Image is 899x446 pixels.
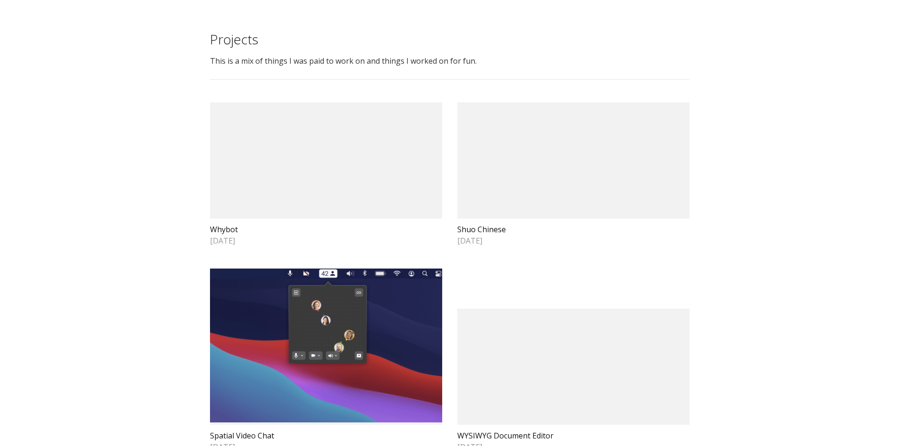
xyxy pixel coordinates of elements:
[210,269,442,422] img: Spatial Video Chat
[210,30,689,48] h1: Projects
[210,224,442,235] h2: Whybot
[210,102,442,246] a: Whybot[DATE]
[210,430,442,441] h2: Spatial Video Chat
[457,102,689,246] a: Shuo Chinese[DATE]
[457,224,689,235] h2: Shuo Chinese
[457,430,689,441] h2: WYSIWYG Document Editor
[210,236,442,246] span: [DATE]
[210,56,689,66] div: This is a mix of things I was paid to work on and things I worked on for fun.
[457,236,689,246] span: [DATE]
